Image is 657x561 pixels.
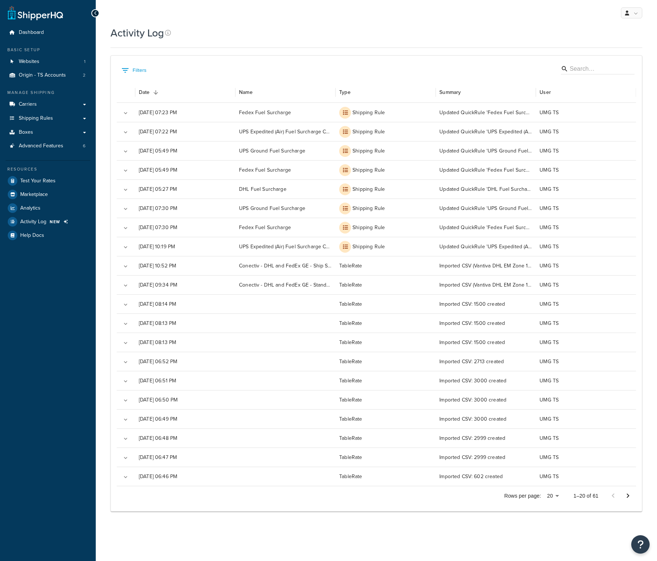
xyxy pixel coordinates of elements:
[536,390,636,409] div: UMG TS
[110,26,164,40] h1: Activity Log
[536,294,636,313] div: UMG TS
[120,242,131,252] button: Expand
[536,237,636,256] div: UMG TS
[235,160,335,179] div: Fedex Fuel Surcharge
[6,98,90,111] a: Carriers
[235,103,335,122] div: Fedex Fuel Surcharge
[6,166,90,172] div: Resources
[120,223,131,233] button: Expand
[6,201,90,215] a: Analytics
[536,275,636,294] div: UMG TS
[436,352,536,371] div: Imported CSV: 2713 created
[135,294,235,313] div: [DATE] 08:14 PM
[439,88,461,96] div: Summary
[436,237,536,256] div: Updated QuickRule 'UPS Expedited (Air) Fuel Surcharge Collection': By a Percentage
[20,205,41,211] span: Analytics
[120,319,131,329] button: Expand
[335,313,436,333] div: TableRate
[50,219,60,225] span: NEW
[561,63,635,76] div: Search
[6,126,90,139] a: Boxes
[536,352,636,371] div: UMG TS
[436,122,536,141] div: Updated QuickRule 'UPS Expedited (Air) Fuel Surcharge Collection': By a Percentage
[20,232,44,239] span: Help Docs
[6,90,90,96] div: Manage Shipping
[120,338,131,348] button: Expand
[335,352,436,371] div: TableRate
[20,219,46,225] span: Activity Log
[436,256,536,275] div: Imported CSV (Vantiva DHL EM Zone 1 SHQ Table Sep- 20250616.csv): 16 created in Conectiv - DHL an...
[536,122,636,141] div: UMG TS
[436,103,536,122] div: Updated QuickRule 'Fedex Fuel Surcharge': By a Percentage
[6,188,90,201] a: Marketplace
[135,179,235,199] div: [DATE] 05:27 PM
[536,428,636,448] div: UMG TS
[436,218,536,237] div: Updated QuickRule 'Fedex Fuel Surcharge': By a Percentage
[120,376,131,386] button: Expand
[120,357,131,367] button: Expand
[335,390,436,409] div: TableRate
[352,243,385,250] p: Shipping Rule
[621,488,635,503] button: Go to next page
[83,72,85,78] span: 2
[135,448,235,467] div: [DATE] 06:47 PM
[135,428,235,448] div: [DATE] 06:48 PM
[436,333,536,352] div: Imported CSV: 1500 created
[151,87,161,98] button: Sort
[540,88,551,96] div: User
[6,139,90,153] a: Advanced Features 6
[120,261,131,271] button: Expand
[120,453,131,463] button: Expand
[235,179,335,199] div: DHL Fuel Surcharge
[536,313,636,333] div: UMG TS
[436,313,536,333] div: Imported CSV: 1500 created
[436,409,536,428] div: Imported CSV: 3000 created
[436,141,536,160] div: Updated QuickRule 'UPS Ground Fuel Surcharge': By a Percentage
[335,428,436,448] div: TableRate
[135,160,235,179] div: [DATE] 05:49 PM
[19,101,37,108] span: Carriers
[6,215,90,228] a: Activity Log NEW
[135,467,235,486] div: [DATE] 06:46 PM
[83,143,85,149] span: 6
[135,218,235,237] div: [DATE] 07:30 PM
[135,390,235,409] div: [DATE] 06:50 PM
[436,390,536,409] div: Imported CSV: 3000 created
[120,64,148,76] button: Show filters
[339,88,351,96] div: Type
[19,59,39,65] span: Websites
[536,103,636,122] div: UMG TS
[536,371,636,390] div: UMG TS
[6,229,90,242] a: Help Docs
[335,294,436,313] div: TableRate
[536,141,636,160] div: UMG TS
[352,186,385,193] p: Shipping Rule
[235,218,335,237] div: Fedex Fuel Surcharge
[436,371,536,390] div: Imported CSV: 3000 created
[135,199,235,218] div: [DATE] 07:30 PM
[6,112,90,125] a: Shipping Rules
[84,59,85,65] span: 1
[235,237,335,256] div: UPS Expedited (Air) Fuel Surcharge Collection
[120,108,131,118] button: Expand
[504,492,541,499] p: Rows per page:
[6,215,90,228] li: Activity Log
[135,352,235,371] div: [DATE] 06:52 PM
[6,69,90,82] a: Origin - TS Accounts 2
[436,275,536,294] div: Imported CSV (Vantiva DHL EM Zone 1 SHQ Table - 20250616.csv): 16 created in Conectiv - DHL and F...
[436,160,536,179] div: Updated QuickRule 'Fedex Fuel Surcharge': By a Percentage
[436,428,536,448] div: Imported CSV: 2999 created
[570,65,623,73] input: Search…
[20,178,56,184] span: Test Your Rates
[436,199,536,218] div: Updated QuickRule 'UPS Ground Fuel Surcharge': By a Percentage
[335,448,436,467] div: TableRate
[436,179,536,199] div: Updated QuickRule 'DHL Fuel Surcharge': By a Flat Rate
[6,55,90,69] a: Websites 1
[6,174,90,187] li: Test Your Rates
[235,275,335,294] div: Conectiv - DHL and FedEx GE - Standard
